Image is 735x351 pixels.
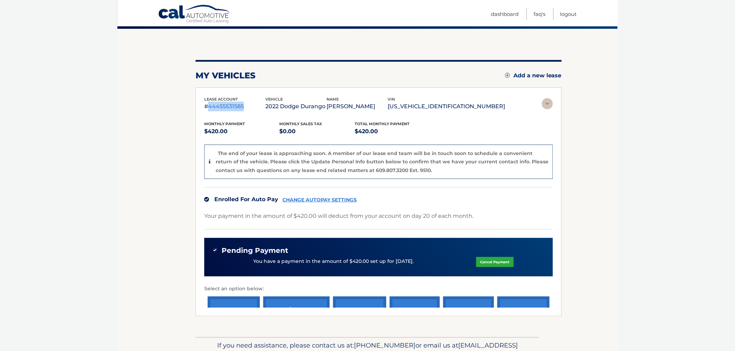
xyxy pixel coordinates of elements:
[355,121,410,126] span: Total Monthly Payment
[204,102,265,111] p: #44455531585
[216,150,548,173] p: The end of your lease is approaching soon. A member of our lease end team will be in touch soon t...
[204,97,238,102] span: lease account
[355,127,430,136] p: $420.00
[333,297,386,342] a: request purchase price
[204,127,280,136] p: $420.00
[491,8,519,20] a: Dashboard
[390,297,440,342] a: account details
[505,72,562,79] a: Add a new lease
[254,258,414,265] p: You have a payment in the amount of $420.00 set up for [DATE].
[388,102,505,111] p: [US_VEHICLE_IDENTIFICATION_NUMBER]
[542,98,553,109] img: accordion-rest.svg
[204,197,209,202] img: check.svg
[505,73,510,78] img: add.svg
[443,297,494,342] a: update personal info
[388,97,395,102] span: vin
[280,127,355,136] p: $0.00
[560,8,577,20] a: Logout
[263,297,330,342] a: Add/Remove bank account info
[214,196,278,203] span: Enrolled For Auto Pay
[327,97,339,102] span: name
[204,121,245,126] span: Monthly Payment
[265,102,327,111] p: 2022 Dodge Durango
[534,8,545,20] a: FAQ's
[213,248,217,252] img: check-green.svg
[208,297,260,342] a: make a payment
[497,297,550,342] a: payment history
[354,341,415,349] span: [PHONE_NUMBER]
[327,102,388,111] p: [PERSON_NAME]
[196,70,256,81] h2: my vehicles
[265,97,283,102] span: vehicle
[280,121,322,126] span: Monthly sales Tax
[204,285,553,293] p: Select an option below:
[282,197,357,203] a: CHANGE AUTOPAY SETTINGS
[476,257,514,267] a: Cancel Payment
[158,5,231,25] a: Cal Automotive
[204,211,473,221] p: Your payment in the amount of $420.00 will deduct from your account on day 20 of each month.
[222,246,288,255] span: Pending Payment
